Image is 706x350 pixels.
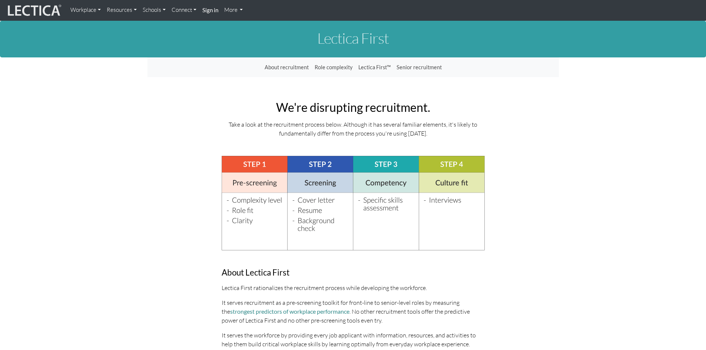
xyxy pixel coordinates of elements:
[312,60,355,74] a: Role complexity
[222,268,485,277] h3: About Lectica First
[222,120,485,138] div: Take a look at the recruitment process below. Although it has several familiar elements, it's lik...
[148,30,559,46] h1: Lectica First
[394,60,445,74] a: Senior recruitment
[140,3,169,17] a: Schools
[222,298,485,325] p: It serves recruitment as a pre-screening toolkit for front-line to senior-level roles by measurin...
[222,331,485,349] p: It serves the workforce by providing every job applicant with information, resources, and activit...
[221,3,246,17] a: More
[104,3,140,17] a: Resources
[222,156,485,251] img: example of a recruitment process
[67,3,104,17] a: Workplace
[222,101,485,114] h2: We're disrupting recruitment.
[230,308,349,315] a: strongest predictors of workplace performance
[199,3,221,18] a: Sign in
[202,7,218,13] strong: Sign in
[169,3,199,17] a: Connect
[222,283,485,292] p: Lectica First rationalizes the recruitment process while developing the workforce.
[6,3,62,17] img: lecticalive
[262,60,312,74] a: About recruitment
[355,60,394,74] a: Lectica First™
